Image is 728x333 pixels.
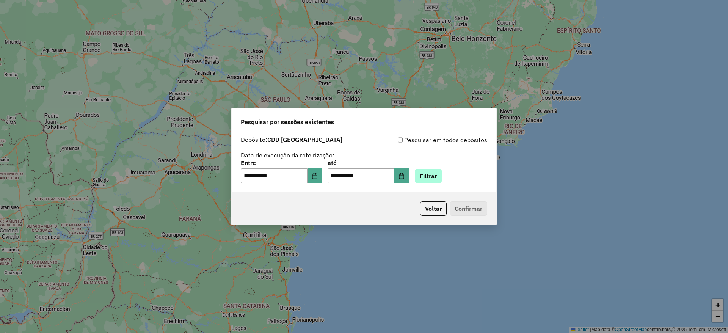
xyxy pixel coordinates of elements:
button: Voltar [420,201,447,216]
button: Filtrar [415,169,442,183]
label: Entre [241,158,322,167]
button: Choose Date [394,168,409,184]
div: Pesquisar em todos depósitos [364,135,487,145]
label: Depósito: [241,135,342,144]
span: Pesquisar por sessões existentes [241,117,334,126]
label: Data de execução da roteirização: [241,151,334,160]
label: até [328,158,408,167]
strong: CDD [GEOGRAPHIC_DATA] [267,136,342,143]
button: Choose Date [308,168,322,184]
